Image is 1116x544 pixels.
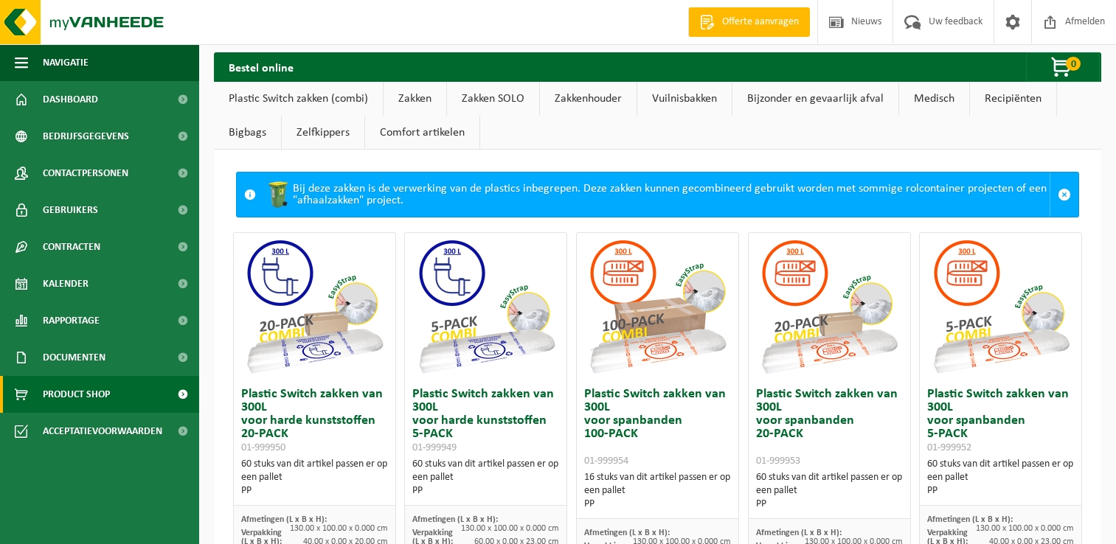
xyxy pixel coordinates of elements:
img: 01-999952 [927,233,1075,380]
a: Recipiënten [970,82,1056,116]
img: 01-999949 [412,233,560,380]
a: Sluit melding [1050,172,1078,217]
span: 0 [1066,57,1081,71]
span: Documenten [43,339,105,376]
div: PP [584,498,731,511]
span: Offerte aanvragen [718,15,803,29]
div: PP [241,484,388,498]
span: 01-999953 [756,456,800,467]
span: Afmetingen (L x B x H): [927,515,1013,524]
span: 130.00 x 100.00 x 0.000 cm [461,524,559,533]
span: Afmetingen (L x B x H): [756,529,842,537]
h3: Plastic Switch zakken van 300L voor harde kunststoffen 20-PACK [241,388,388,454]
a: Comfort artikelen [365,116,479,150]
span: Gebruikers [43,192,98,229]
img: WB-0240-HPE-GN-50.png [263,180,293,209]
a: Bigbags [214,116,281,150]
h3: Plastic Switch zakken van 300L voor spanbanden 20-PACK [756,388,903,467]
div: PP [927,484,1074,498]
span: Contracten [43,229,100,265]
h3: Plastic Switch zakken van 300L voor spanbanden 5-PACK [927,388,1074,454]
span: 01-999952 [927,442,971,453]
h3: Plastic Switch zakken van 300L voor spanbanden 100-PACK [584,388,731,467]
img: 01-999953 [755,233,903,380]
span: 01-999949 [412,442,457,453]
button: 0 [1026,52,1100,82]
a: Offerte aanvragen [688,7,810,37]
a: Medisch [899,82,969,116]
div: PP [412,484,559,498]
h2: Bestel online [214,52,308,81]
span: 01-999950 [241,442,285,453]
div: 60 stuks van dit artikel passen er op een pallet [412,458,559,498]
a: Bijzonder en gevaarlijk afval [732,82,898,116]
div: 60 stuks van dit artikel passen er op een pallet [241,458,388,498]
div: 16 stuks van dit artikel passen er op een pallet [584,471,731,511]
span: Rapportage [43,302,100,339]
div: PP [756,498,903,511]
span: Afmetingen (L x B x H): [584,529,670,537]
span: 130.00 x 100.00 x 0.000 cm [290,524,388,533]
span: Dashboard [43,81,98,118]
a: Vuilnisbakken [637,82,732,116]
a: Plastic Switch zakken (combi) [214,82,383,116]
span: Afmetingen (L x B x H): [412,515,498,524]
span: Contactpersonen [43,155,128,192]
span: Bedrijfsgegevens [43,118,129,155]
div: 60 stuks van dit artikel passen er op een pallet [756,471,903,511]
span: Navigatie [43,44,89,81]
span: 130.00 x 100.00 x 0.000 cm [976,524,1074,533]
a: Zakkenhouder [540,82,637,116]
a: Zakken [384,82,446,116]
span: Acceptatievoorwaarden [43,413,162,450]
div: 60 stuks van dit artikel passen er op een pallet [927,458,1074,498]
h3: Plastic Switch zakken van 300L voor harde kunststoffen 5-PACK [412,388,559,454]
a: Zelfkippers [282,116,364,150]
img: 01-999954 [583,233,731,380]
span: Kalender [43,265,89,302]
span: Product Shop [43,376,110,413]
span: 01-999954 [584,456,628,467]
span: Afmetingen (L x B x H): [241,515,327,524]
div: Bij deze zakken is de verwerking van de plastics inbegrepen. Deze zakken kunnen gecombineerd gebr... [263,172,1050,217]
img: 01-999950 [240,233,388,380]
a: Zakken SOLO [447,82,539,116]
